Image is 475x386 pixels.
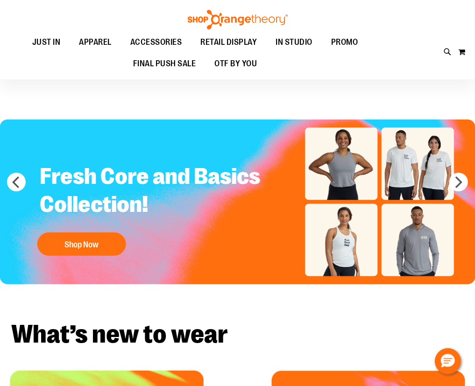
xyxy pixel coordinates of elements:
a: RETAIL DISPLAY [191,32,266,53]
a: OTF BY YOU [205,53,266,75]
span: PROMO [331,32,358,53]
span: IN STUDIO [276,32,312,53]
button: next [449,173,468,191]
a: Fresh Core and Basics Collection! Shop Now [33,155,282,260]
a: PROMO [322,32,368,53]
span: APPAREL [79,32,112,53]
h2: What’s new to wear [11,322,464,347]
span: JUST IN [32,32,61,53]
a: ACCESSORIES [121,32,191,53]
span: RETAIL DISPLAY [200,32,257,53]
button: Hello, have a question? Let’s chat. [435,348,461,374]
a: FINAL PUSH SALE [124,53,206,75]
span: OTF BY YOU [214,53,257,74]
a: IN STUDIO [266,32,322,53]
img: Shop Orangetheory [186,10,289,29]
span: FINAL PUSH SALE [133,53,196,74]
h2: Fresh Core and Basics Collection! [33,155,282,228]
a: APPAREL [70,32,121,53]
button: prev [7,173,26,191]
button: Shop Now [37,232,126,256]
a: JUST IN [23,32,70,53]
span: ACCESSORIES [130,32,182,53]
